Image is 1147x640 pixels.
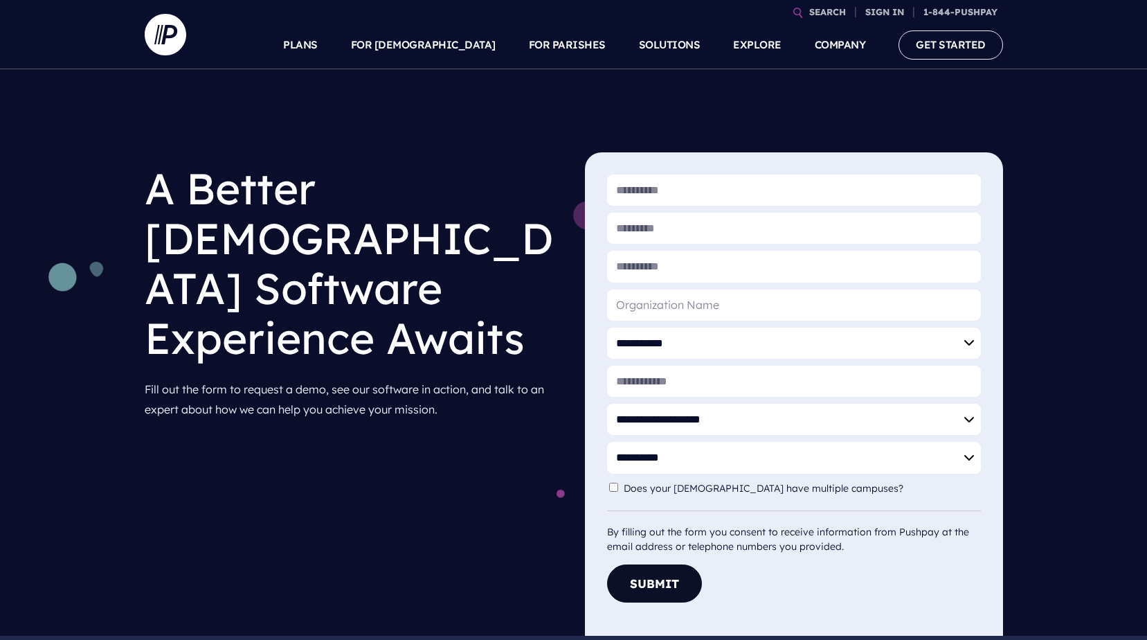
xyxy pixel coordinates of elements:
[283,21,318,69] a: PLANS
[624,483,910,495] label: Does your [DEMOGRAPHIC_DATA] have multiple campuses?
[351,21,496,69] a: FOR [DEMOGRAPHIC_DATA]
[145,374,563,425] p: Fill out the form to request a demo, see our software in action, and talk to an expert about how ...
[607,290,981,321] input: Organization Name
[529,21,606,69] a: FOR PARISHES
[607,510,981,554] div: By filling out the form you consent to receive information from Pushpay at the email address or t...
[607,565,702,603] button: Submit
[145,152,563,374] h1: A Better [DEMOGRAPHIC_DATA] Software Experience Awaits
[815,21,866,69] a: COMPANY
[733,21,782,69] a: EXPLORE
[639,21,701,69] a: SOLUTIONS
[898,30,1003,59] a: GET STARTED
